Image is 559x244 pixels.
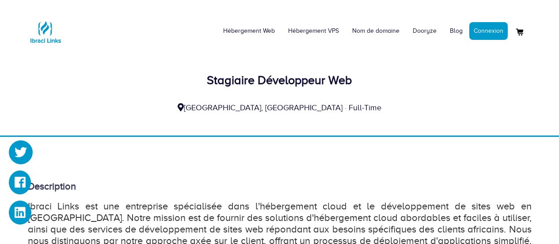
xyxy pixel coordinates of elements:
[28,181,532,192] h4: Description
[28,14,63,50] img: Logo Ibraci Links
[469,22,508,40] a: Connexion
[346,18,406,44] a: Nom de domaine
[28,102,532,114] div: [GEOGRAPHIC_DATA], [GEOGRAPHIC_DATA] · Full-Time
[406,18,443,44] a: Dooryze
[281,18,346,44] a: Hébergement VPS
[217,18,281,44] a: Hébergement Web
[28,72,532,89] div: Stagiaire Développeur Web
[443,18,469,44] a: Blog
[28,7,63,50] a: Logo Ibraci Links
